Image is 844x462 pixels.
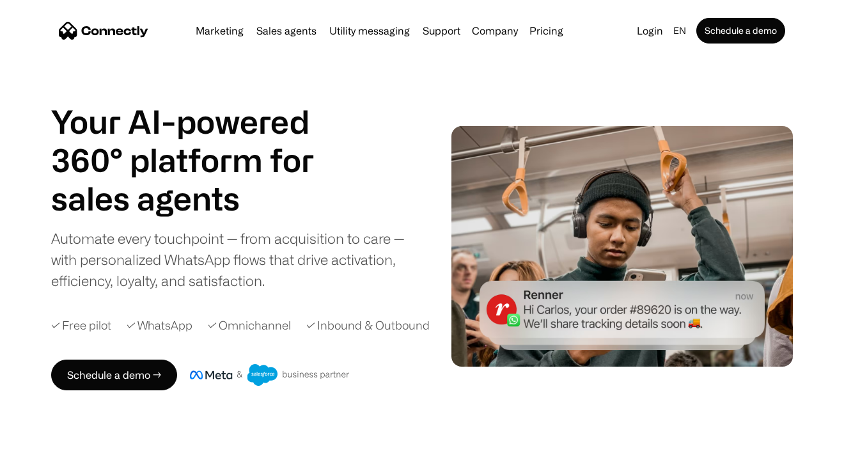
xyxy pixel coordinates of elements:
[51,102,345,179] h1: Your AI-powered 360° platform for
[51,317,111,334] div: ✓ Free pilot
[51,179,345,218] div: 1 of 4
[190,364,350,386] img: Meta and Salesforce business partner badge.
[51,360,177,390] a: Schedule a demo →
[418,26,465,36] a: Support
[472,22,518,40] div: Company
[59,21,148,40] a: home
[324,26,415,36] a: Utility messaging
[26,440,77,458] ul: Language list
[468,22,522,40] div: Company
[306,317,430,334] div: ✓ Inbound & Outbound
[673,22,686,40] div: en
[191,26,249,36] a: Marketing
[127,317,192,334] div: ✓ WhatsApp
[51,179,345,218] h1: sales agents
[13,438,77,458] aside: Language selected: English
[696,18,785,44] a: Schedule a demo
[251,26,322,36] a: Sales agents
[668,22,694,40] div: en
[51,179,345,218] div: carousel
[208,317,291,334] div: ✓ Omnichannel
[632,22,668,40] a: Login
[51,228,418,291] div: Automate every touchpoint — from acquisition to care — with personalized WhatsApp flows that driv...
[524,26,568,36] a: Pricing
